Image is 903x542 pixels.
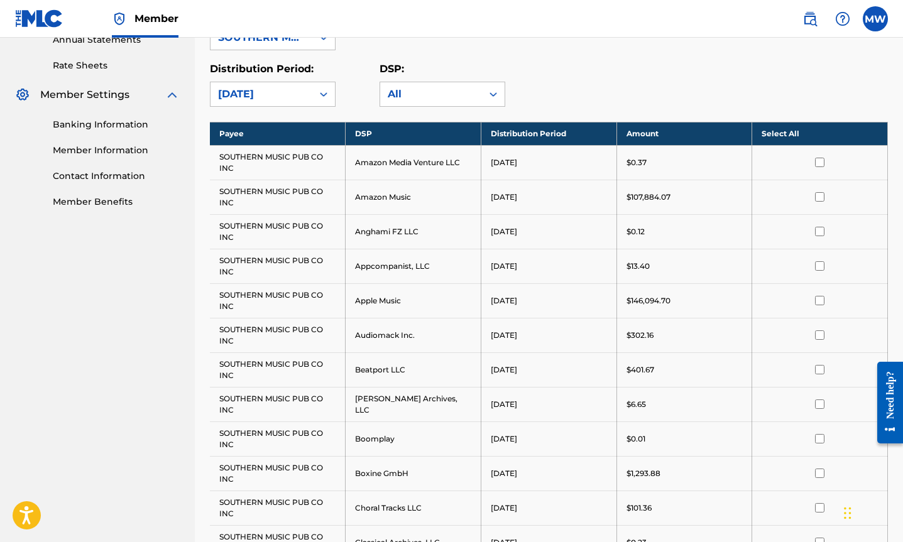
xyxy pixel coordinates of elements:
td: SOUTHERN MUSIC PUB CO INC [210,283,346,318]
iframe: Chat Widget [840,482,903,542]
p: $302.16 [627,330,654,341]
td: Boomplay [346,421,481,456]
td: SOUTHERN MUSIC PUB CO INC [210,491,346,525]
td: [DATE] [481,456,616,491]
th: Amount [616,122,752,145]
a: Member Information [53,144,180,157]
p: $401.67 [627,364,654,376]
td: Beatport LLC [346,352,481,387]
p: $107,884.07 [627,192,670,203]
td: [DATE] [481,283,616,318]
a: Public Search [797,6,823,31]
th: Select All [752,122,888,145]
img: search [802,11,818,26]
td: SOUTHERN MUSIC PUB CO INC [210,456,346,491]
th: Payee [210,122,346,145]
p: $146,094.70 [627,295,670,306]
div: User Menu [863,6,888,31]
a: Rate Sheets [53,59,180,72]
a: Annual Statements [53,33,180,46]
img: Member Settings [15,87,30,102]
span: Member [134,11,178,26]
td: [DATE] [481,387,616,421]
td: SOUTHERN MUSIC PUB CO INC [210,421,346,456]
iframe: Resource Center [868,352,903,453]
p: $101.36 [627,502,652,514]
div: [DATE] [218,87,305,102]
td: [DATE] [481,491,616,525]
th: Distribution Period [481,122,616,145]
td: SOUTHERN MUSIC PUB CO INC [210,145,346,180]
td: [DATE] [481,145,616,180]
span: Member Settings [40,87,129,102]
td: [PERSON_NAME] Archives, LLC [346,387,481,421]
p: $0.37 [627,157,647,168]
img: MLC Logo [15,9,63,28]
td: Audiomack Inc. [346,318,481,352]
td: [DATE] [481,352,616,387]
a: Member Benefits [53,195,180,209]
td: Anghami FZ LLC [346,214,481,249]
p: $1,293.88 [627,468,660,479]
td: Amazon Music [346,180,481,214]
td: [DATE] [481,249,616,283]
a: Contact Information [53,170,180,183]
td: SOUTHERN MUSIC PUB CO INC [210,352,346,387]
td: Amazon Media Venture LLC [346,145,481,180]
img: help [835,11,850,26]
th: DSP [346,122,481,145]
td: SOUTHERN MUSIC PUB CO INC [210,249,346,283]
img: expand [165,87,180,102]
div: SOUTHERN MUSIC PUB CO INC [218,30,305,45]
img: Top Rightsholder [112,11,127,26]
label: DSP: [380,63,404,75]
td: Apple Music [346,283,481,318]
td: [DATE] [481,180,616,214]
td: SOUTHERN MUSIC PUB CO INC [210,318,346,352]
td: SOUTHERN MUSIC PUB CO INC [210,387,346,421]
div: Drag [844,494,851,532]
td: SOUTHERN MUSIC PUB CO INC [210,180,346,214]
td: SOUTHERN MUSIC PUB CO INC [210,214,346,249]
a: Banking Information [53,118,180,131]
p: $0.01 [627,433,645,445]
td: Boxine GmbH [346,456,481,491]
p: $0.12 [627,226,645,237]
td: [DATE] [481,214,616,249]
div: Help [830,6,855,31]
td: Choral Tracks LLC [346,491,481,525]
td: [DATE] [481,318,616,352]
label: Distribution Period: [210,63,314,75]
div: All [388,87,474,102]
td: [DATE] [481,421,616,456]
td: Appcompanist, LLC [346,249,481,283]
p: $13.40 [627,261,650,272]
p: $6.65 [627,399,646,410]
